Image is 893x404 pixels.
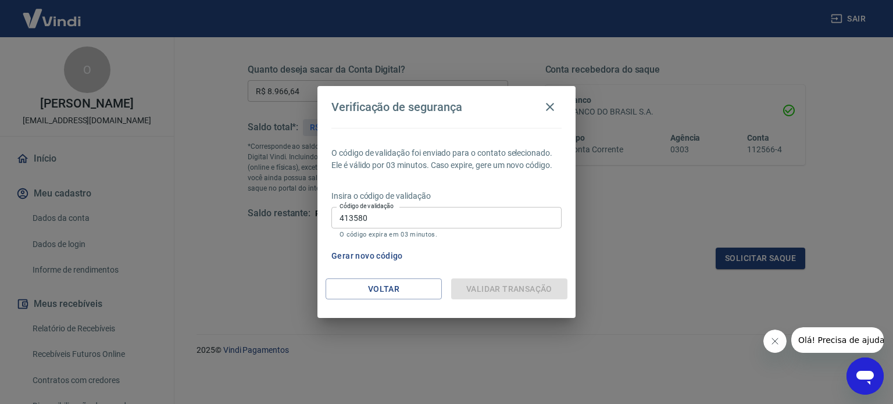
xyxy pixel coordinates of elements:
[340,202,394,210] label: Código de validação
[7,8,98,17] span: Olá! Precisa de ajuda?
[340,231,553,238] p: O código expira em 03 minutos.
[331,190,562,202] p: Insira o código de validação
[331,147,562,171] p: O código de validação foi enviado para o contato selecionado. Ele é válido por 03 minutos. Caso e...
[327,245,408,267] button: Gerar novo código
[763,330,787,353] iframe: Fechar mensagem
[326,278,442,300] button: Voltar
[791,327,884,353] iframe: Mensagem da empresa
[846,357,884,395] iframe: Botão para abrir a janela de mensagens
[331,100,462,114] h4: Verificação de segurança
